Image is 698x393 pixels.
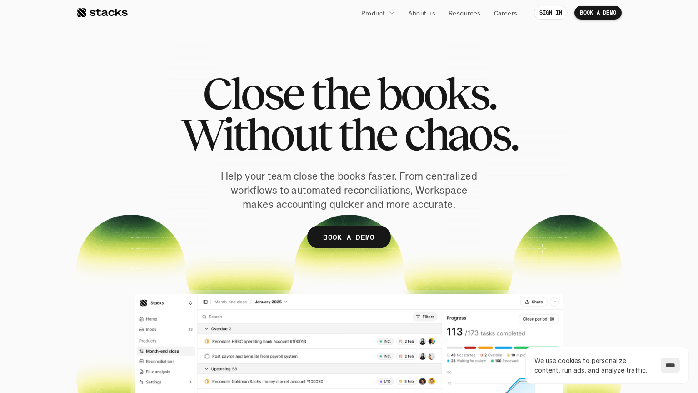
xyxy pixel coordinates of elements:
[307,226,391,248] a: BOOK A DEMO
[574,6,622,20] a: BOOK A DEMO
[203,73,303,114] span: Close
[580,10,616,16] p: BOOK A DEMO
[403,5,441,21] a: About us
[408,8,435,18] p: About us
[311,73,369,114] span: the
[377,73,496,114] span: books.
[534,356,652,375] p: We use cookies to personalize content, run ads, and analyze traffic.
[180,114,330,155] span: Without
[534,6,568,20] a: SIGN IN
[404,114,518,155] span: chaos.
[449,8,481,18] p: Resources
[489,5,523,21] a: Careers
[443,5,486,21] a: Resources
[217,169,481,211] p: Help your team close the books faster. From centralized workflows to automated reconciliations, W...
[338,114,396,155] span: the
[361,8,385,18] p: Product
[539,10,563,16] p: SIGN IN
[323,231,375,244] p: BOOK A DEMO
[494,8,518,18] p: Careers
